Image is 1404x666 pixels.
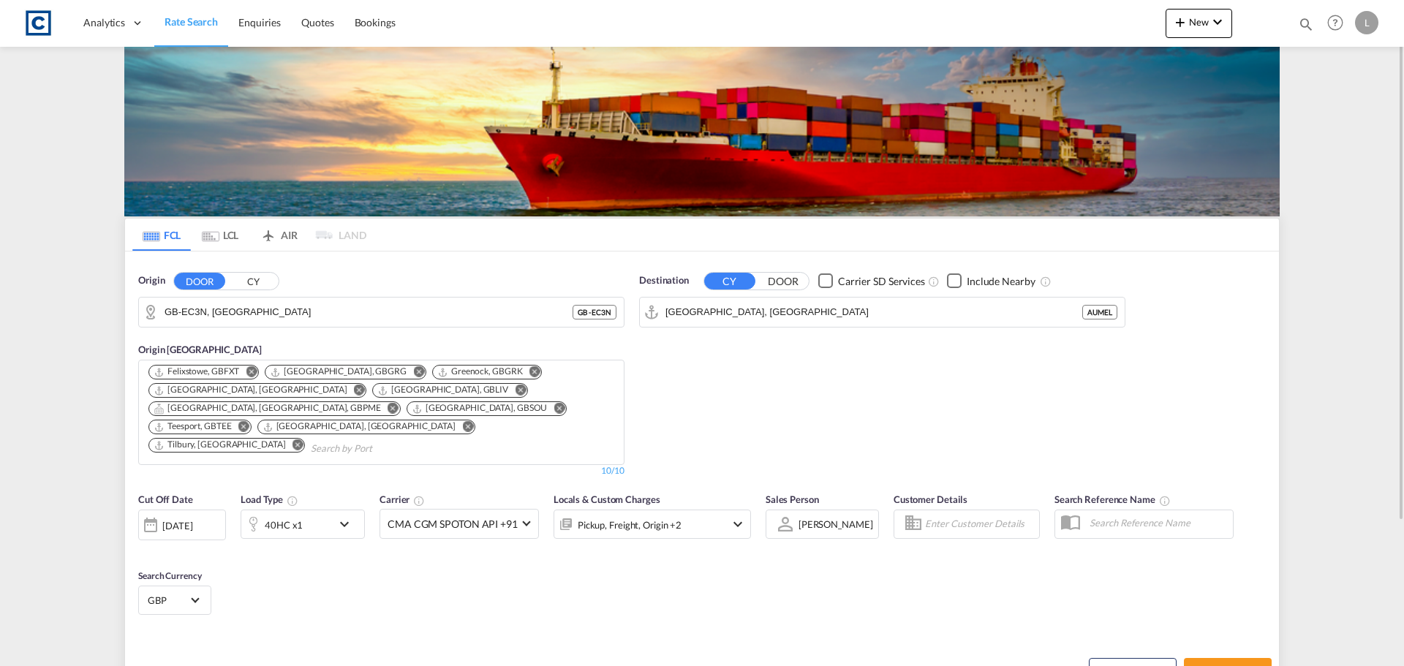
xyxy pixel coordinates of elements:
[639,273,689,288] span: Destination
[1159,495,1171,507] md-icon: Your search will be saved by the below given name
[270,366,409,378] div: Press delete to remove this chip.
[154,366,242,378] div: Press delete to remove this chip.
[838,274,925,289] div: Carrier SD Services
[1355,11,1378,34] div: L
[554,510,751,539] div: Pickup Freight Origin Origin Custom Factory Stuffingicon-chevron-down
[132,219,191,251] md-tab-item: FCL
[138,510,226,540] div: [DATE]
[282,439,304,453] button: Remove
[1209,13,1226,31] md-icon: icon-chevron-down
[1323,10,1348,35] span: Help
[453,420,475,435] button: Remove
[544,402,566,417] button: Remove
[894,493,967,505] span: Customer Details
[758,273,809,290] button: DOOR
[578,515,682,535] div: Pickup Freight Origin Origin Custom Factory Stuffing
[355,16,396,29] span: Bookings
[154,439,288,451] div: Press delete to remove this chip.
[165,15,218,28] span: Rate Search
[437,366,526,378] div: Press delete to remove this chip.
[1054,493,1171,505] span: Search Reference Name
[601,465,624,477] div: 10/10
[1040,276,1052,287] md-icon: Unchecked: Ignores neighbouring ports when fetching rates.Checked : Includes neighbouring ports w...
[380,493,425,505] span: Carrier
[1171,16,1226,28] span: New
[640,298,1125,327] md-input-container: Melbourne, AUMEL
[154,402,384,415] div: Press delete to remove this chip.
[344,384,366,398] button: Remove
[154,420,235,433] div: Press delete to remove this chip.
[377,384,508,396] div: Liverpool, GBLIV
[301,16,333,29] span: Quotes
[437,366,523,378] div: Greenock, GBGRK
[138,538,149,558] md-datepicker: Select
[138,493,193,505] span: Cut Off Date
[265,515,303,535] div: 40HC x1
[174,273,225,290] button: DOOR
[928,276,940,287] md-icon: Unchecked: Search for CY (Container Yard) services for all selected carriers.Checked : Search for...
[191,219,249,251] md-tab-item: LCL
[412,402,551,415] div: Press delete to remove this chip.
[947,273,1035,289] md-checkbox: Checkbox No Ink
[766,493,819,505] span: Sales Person
[263,420,458,433] div: Press delete to remove this chip.
[139,298,624,327] md-input-container: GB-EC3N, City of London
[1082,512,1233,534] input: Search Reference Name
[148,594,189,607] span: GBP
[22,7,55,39] img: 1fdb9190129311efbfaf67cbb4249bed.jpeg
[729,515,747,533] md-icon: icon-chevron-down
[1323,10,1355,37] div: Help
[241,510,365,539] div: 40HC x1icon-chevron-down
[249,219,308,251] md-tab-item: AIR
[154,366,239,378] div: Felixstowe, GBFXT
[138,273,165,288] span: Origin
[236,366,258,380] button: Remove
[229,420,251,435] button: Remove
[124,47,1280,216] img: LCL+%26+FCL+BACKGROUND.png
[404,366,426,380] button: Remove
[1298,16,1314,32] md-icon: icon-magnify
[241,493,298,505] span: Load Type
[287,495,298,507] md-icon: icon-information-outline
[154,439,285,451] div: Tilbury, GBTIL
[818,273,925,289] md-checkbox: Checkbox No Ink
[83,15,125,30] span: Analytics
[238,16,281,29] span: Enquiries
[260,227,277,238] md-icon: icon-airplane
[165,301,573,323] input: Search by Door
[132,219,366,251] md-pagination-wrapper: Use the left and right arrow keys to navigate between tabs
[797,513,875,534] md-select: Sales Person: Lauren Prentice
[146,589,203,610] md-select: Select Currency: £ GBPUnited Kingdom Pound
[967,274,1035,289] div: Include Nearby
[154,384,347,396] div: London Gateway Port, GBLGP
[1298,16,1314,38] div: icon-magnify
[578,307,611,317] span: GB - EC3N
[162,519,192,532] div: [DATE]
[505,384,527,398] button: Remove
[925,513,1035,535] input: Enter Customer Details
[270,366,407,378] div: Grangemouth, GBGRG
[263,420,456,433] div: Thamesport, GBTHP
[1082,305,1117,319] div: AUMEL
[412,402,548,415] div: Southampton, GBSOU
[378,402,400,417] button: Remove
[154,420,232,433] div: Teesport, GBTEE
[154,402,381,415] div: Portsmouth, HAM, GBPME
[138,344,262,355] span: Origin [GEOGRAPHIC_DATA]
[704,273,755,290] button: CY
[413,495,425,507] md-icon: The selected Trucker/Carrierwill be displayed in the rate results If the rates are from another f...
[554,493,660,505] span: Locals & Custom Charges
[519,366,541,380] button: Remove
[336,515,361,533] md-icon: icon-chevron-down
[227,273,279,290] button: CY
[665,301,1082,323] input: Search by Port
[1171,13,1189,31] md-icon: icon-plus 400-fg
[388,517,518,531] span: CMA CGM SPOTON API +91
[154,384,350,396] div: Press delete to remove this chip.
[311,437,450,461] input: Search by Port
[138,570,202,581] span: Search Currency
[146,360,616,461] md-chips-wrap: Chips container. Use arrow keys to select chips.
[377,384,511,396] div: Press delete to remove this chip.
[799,518,873,530] div: [PERSON_NAME]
